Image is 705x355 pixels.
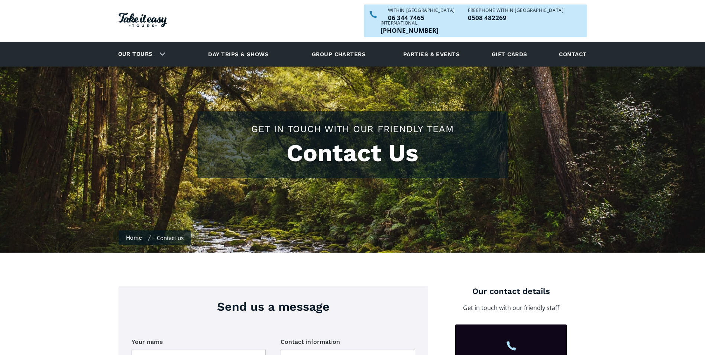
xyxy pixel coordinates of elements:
nav: Breadcrumbs [119,230,191,245]
div: International [381,21,439,25]
a: Gift cards [488,44,531,64]
a: Homepage [119,9,167,33]
a: Contact [555,44,590,64]
div: WITHIN [GEOGRAPHIC_DATA] [388,8,455,13]
p: Get in touch with our friendly staff [455,303,567,313]
p: 06 344 7465 [388,15,455,21]
div: Our tours [109,44,171,64]
a: Home [126,234,142,241]
legend: Contact information [281,336,340,347]
a: Call us outside of NZ on +6463447465 [381,27,439,33]
legend: Your name [132,336,163,347]
a: Day trips & shows [199,44,278,64]
div: Freephone WITHIN [GEOGRAPHIC_DATA] [468,8,563,13]
a: Parties & events [400,44,463,64]
h3: Send us a message [132,299,415,314]
img: Take it easy Tours logo [119,13,167,27]
p: 0508 482269 [468,15,563,21]
p: [PHONE_NUMBER] [381,27,439,33]
a: Group charters [303,44,375,64]
a: Our tours [113,45,158,63]
a: Call us freephone within NZ on 0508482269 [468,15,563,21]
div: Contact us [157,234,184,242]
h2: GET IN TOUCH WITH OUR FRIENDLY TEAM [205,122,500,135]
h1: Contact Us [205,139,500,167]
a: Call us within NZ on 063447465 [388,15,455,21]
h4: Our contact details [455,286,567,297]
